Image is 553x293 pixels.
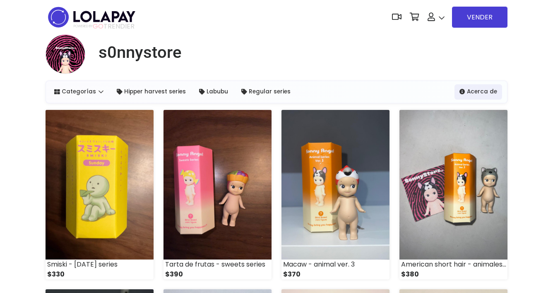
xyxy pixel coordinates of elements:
a: Macaw - animal ver. 3 $370 [281,110,390,279]
div: Tarta de frutas - sweets series [163,260,272,269]
img: small_1748474741976.jpeg [281,110,390,260]
div: $380 [399,269,507,279]
a: s0nnystore [92,43,181,62]
a: Tarta de frutas - sweets series $390 [163,110,272,279]
span: POWERED BY [74,24,93,29]
h1: s0nnystore [99,43,181,62]
a: VENDER [452,7,507,28]
a: Categorías [49,84,108,99]
a: Acerca de [454,84,502,99]
img: small_1748475802689.jpeg [46,110,154,260]
img: logo [46,4,138,30]
a: Smiski - [DATE] series $330 [46,110,154,279]
div: Smiski - [DATE] series [46,260,154,269]
a: Regular series [236,84,296,99]
div: $390 [163,269,272,279]
div: American short hair - animales ver. 3 [399,260,507,269]
div: Macaw - animal ver. 3 [281,260,390,269]
div: $330 [46,269,154,279]
img: small_1748475143975.jpeg [163,110,272,260]
span: GO [93,21,103,31]
span: TRENDIER [74,23,135,30]
img: small_1748474035862.jpeg [399,110,507,260]
a: Hipper harvest series [112,84,191,99]
a: American short hair - animales ver. 3 $380 [399,110,507,279]
a: Labubu [194,84,233,99]
div: $370 [281,269,390,279]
